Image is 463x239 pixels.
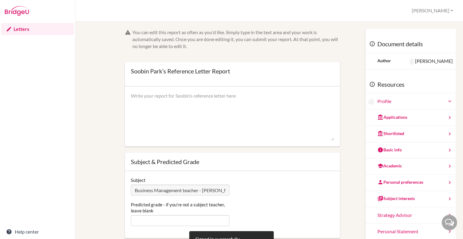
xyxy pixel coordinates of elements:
[131,68,230,74] div: Soobin Park’s Reference Letter Report
[365,207,456,224] a: Strategy Advisor
[365,175,456,191] a: Personal preferences
[131,202,229,214] label: Predicted grade - if you're not a subject teacher, leave blank
[409,59,415,65] img: Sara Morgan
[409,5,456,16] button: [PERSON_NAME]
[377,131,404,137] div: Shortlisted
[131,159,334,165] div: Subject & Predicted Grade
[365,110,456,126] a: Applications
[377,58,391,64] div: Author
[365,35,456,53] div: Document details
[377,114,407,120] div: Applications
[409,58,453,65] div: [PERSON_NAME]
[365,126,456,142] a: Shortlisted
[1,226,74,238] a: Help center
[365,142,456,159] a: Basic info
[365,191,456,207] a: Subject interests
[377,147,402,153] div: Basic info
[132,29,340,50] div: You can edit this report as often as you'd like. Simply type in the text area and your work is au...
[5,6,29,16] img: Bridge-U
[365,76,456,94] div: Resources
[377,163,402,169] div: Academic
[365,158,456,175] a: Academic
[377,195,415,202] div: Subject interests
[368,99,374,105] img: Soobin Park
[377,98,453,105] a: Profile
[377,179,423,185] div: Personal preferences
[131,177,146,183] label: Subject
[1,23,74,35] a: Letters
